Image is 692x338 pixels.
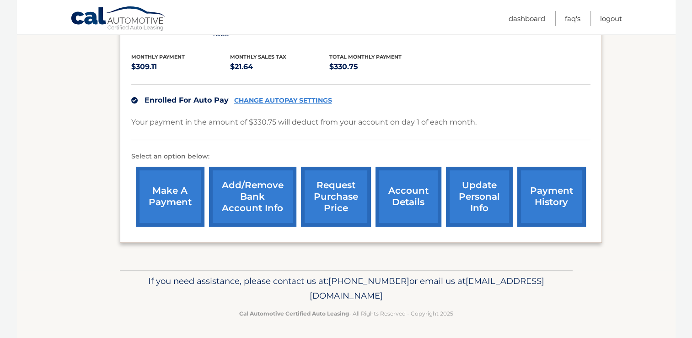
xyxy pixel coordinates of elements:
a: update personal info [446,167,513,227]
span: Monthly sales Tax [230,54,286,60]
span: Monthly Payment [131,54,185,60]
p: Your payment in the amount of $330.75 will deduct from your account on day 1 of each month. [131,116,477,129]
a: Dashboard [509,11,545,26]
a: payment history [517,167,586,227]
p: Select an option below: [131,151,590,162]
span: [PHONE_NUMBER] [328,276,409,286]
p: $330.75 [329,60,429,73]
p: $21.64 [230,60,329,73]
p: $309.11 [131,60,231,73]
span: Total Monthly Payment [329,54,402,60]
a: Add/Remove bank account info [209,167,296,227]
span: Enrolled For Auto Pay [145,96,229,104]
img: check.svg [131,97,138,104]
p: If you need assistance, please contact us at: or email us at [126,274,567,303]
p: - All Rights Reserved - Copyright 2025 [126,309,567,318]
a: CHANGE AUTOPAY SETTINGS [234,97,332,104]
a: account details [376,167,441,227]
a: FAQ's [565,11,580,26]
a: Logout [600,11,622,26]
a: make a payment [136,167,204,227]
strong: Cal Automotive Certified Auto Leasing [239,310,349,317]
a: request purchase price [301,167,371,227]
a: Cal Automotive [70,6,166,33]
